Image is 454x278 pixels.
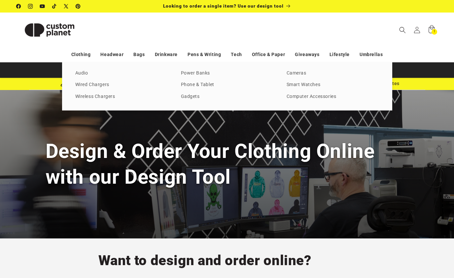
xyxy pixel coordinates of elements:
a: Custom Planet [14,13,85,47]
a: Tech [231,49,242,60]
a: Phone & Tablet [181,80,273,89]
a: Wired Chargers [75,80,168,89]
a: Lifestyle [330,49,350,60]
a: Bags [133,49,145,60]
a: Power Banks [181,69,273,78]
img: Custom Planet [17,15,83,45]
a: Giveaways [295,49,319,60]
a: Computer Accessories [287,92,379,101]
h1: Design & Order Your Clothing Online with our Design Tool [46,139,409,189]
a: Cameras [287,69,379,78]
a: Wireless Chargers [75,92,168,101]
span: Looking to order a single item? Use our design tool [163,3,284,9]
summary: Search [395,23,410,37]
a: Audio [75,69,168,78]
a: Pens & Writing [188,49,221,60]
a: Smart Watches [287,80,379,89]
a: Headwear [100,49,123,60]
a: Gadgets [181,92,273,101]
a: Drinkware [155,49,178,60]
span: 1 [434,29,436,35]
h2: Want to design and order online? [98,252,356,269]
a: Office & Paper [252,49,285,60]
a: Umbrellas [360,49,383,60]
a: Clothing [71,49,91,60]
